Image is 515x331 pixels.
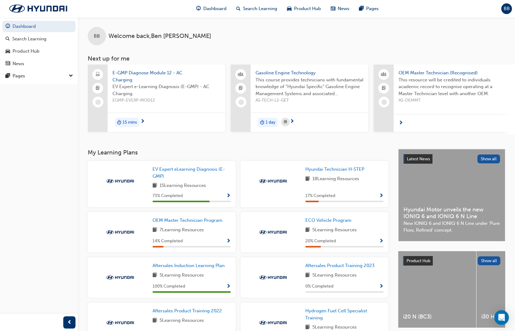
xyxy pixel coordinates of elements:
a: news-iconNews [326,2,354,15]
span: EV Expert eLearning Diagnosis (E-GMP) [153,166,225,179]
span: OEM Master Technician Program [153,218,223,223]
span: 5 Learning Resources [312,272,357,279]
span: 5 Learning Resources [160,272,204,279]
span: BB [504,5,510,12]
span: next-icon [290,119,294,125]
span: 15 mins [123,119,137,126]
a: guage-iconDashboard [191,2,231,15]
span: next-icon [140,119,145,125]
img: Trak [103,320,137,326]
span: Show Progress [379,284,384,289]
span: guage-icon [6,24,10,29]
span: calendar-icon [284,118,287,126]
span: 5 Learning Resources [312,226,357,234]
span: 0 % Completed [305,283,333,290]
span: learningRecordVerb_NONE-icon [95,99,101,105]
div: Product Hub [13,48,39,55]
button: Show Progress [226,192,231,200]
span: next-icon [399,121,403,126]
span: Aftersales Product Training 2023 [305,263,375,268]
span: ECO Vehicle Program [305,218,351,223]
span: 14 % Completed [153,238,183,245]
a: car-iconProduct Hub [282,2,326,15]
span: i20 N (BC3) [403,313,471,320]
span: 100 % Completed [153,283,185,290]
img: Trak [256,229,290,235]
a: ECO Vehicle Program [305,217,354,224]
a: Aftersales Product Training 2022 [153,307,224,314]
span: 20 % Completed [305,238,336,245]
button: Show Progress [379,237,384,245]
a: search-iconSearch Learning [231,2,282,15]
a: Aftersales Product Training 2023 [305,262,377,269]
span: Show Progress [226,284,231,289]
span: search-icon [6,36,10,42]
span: news-icon [331,5,335,13]
a: OEM Master Technician Program [153,217,225,224]
span: EGMP-EVEXP-MOD12 [112,97,220,104]
span: Welcome back , Ben [PERSON_NAME] [109,33,211,40]
span: This resource will be credited to individuals academic record to recognise operating at a Master ... [399,76,506,97]
button: Show all [478,256,501,265]
span: AS-OEMMT [399,97,506,104]
a: Hyundai Technician H-STEP [305,166,367,173]
img: Trak [3,2,73,15]
h3: My Learning Plans [88,149,388,156]
span: Latest News [407,156,430,162]
div: Search Learning [12,35,46,43]
span: Dashboard [203,5,226,12]
button: Show Progress [379,192,384,200]
div: Open Intercom Messenger [494,310,509,325]
button: Pages [2,70,75,82]
span: Aftersales Product Training 2022 [153,308,222,314]
span: AS-TECH-L2-GET [256,97,363,104]
span: 7 Learning Resources [160,226,204,234]
span: Hyundai Motor unveils the new IONIQ 6 and IONIQ 6 N Line [403,206,500,220]
span: Show Progress [226,193,231,199]
span: pages-icon [359,5,364,13]
span: duration-icon [260,118,264,126]
h3: Next up for me [78,55,515,62]
span: people-icon [239,71,243,79]
span: booktick-icon [239,84,243,92]
img: Trak [103,178,137,184]
div: Pages [13,73,25,80]
span: E-GMP Diagnose Module 12 - AC Charging [112,69,220,83]
a: Latest NewsShow allHyundai Motor unveils the new IONIQ 6 and IONIQ 6 N LineNew IONIQ 6 and IONIQ ... [398,149,505,241]
a: Gasoline Engine TechnologyThis course provides technicians with fundamental knowledge of “Hyundai... [231,65,368,132]
span: book-icon [305,272,310,279]
a: Dashboard [2,21,75,32]
span: This course provides technicians with fundamental knowledge of “Hyundai Specific” Gasoline Engine... [256,76,363,97]
button: Show Progress [226,237,231,245]
span: BB [94,33,100,40]
span: booktick-icon [96,84,100,92]
a: Product HubShow all [403,256,500,266]
span: New IONIQ 6 and IONIQ 6 N Line under ‘Pure Flow, Refined’ concept. [403,220,500,234]
img: Trak [103,229,137,235]
span: 18 Learning Resources [312,175,359,183]
button: DashboardSearch LearningProduct HubNews [2,20,75,70]
span: book-icon [305,226,310,234]
span: pages-icon [6,73,10,79]
span: booktick-icon [382,84,386,92]
span: Pages [366,5,379,12]
a: Aftersales Induction Learning Plan [153,262,227,269]
span: Search Learning [243,5,277,12]
span: book-icon [305,175,310,183]
a: OEM Master Technician (Recognised)This resource will be credited to individuals academic record t... [374,65,511,132]
span: 73 % Completed [153,192,183,199]
span: down-icon [69,72,73,80]
span: book-icon [153,182,157,190]
a: pages-iconPages [354,2,384,15]
span: Gasoline Engine Technology [256,69,363,76]
img: Trak [103,274,137,281]
button: Show Progress [379,283,384,290]
img: Trak [256,178,290,184]
button: BB [501,3,512,14]
span: duration-icon [117,118,121,126]
img: Trak [256,320,290,326]
span: Hydrogen Fuel Cell Specialist Training [305,308,367,321]
a: Latest NewsShow all [403,154,500,164]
